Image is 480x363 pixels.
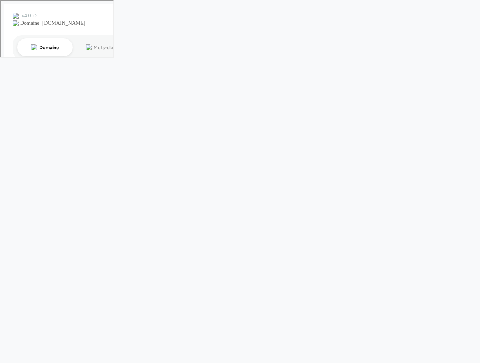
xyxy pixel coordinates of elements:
div: Mots-clés [93,44,115,49]
div: Domaine: [DOMAIN_NAME] [19,20,85,26]
div: v 4.0.25 [21,12,37,18]
img: website_grey.svg [12,20,18,26]
img: logo_orange.svg [12,12,18,18]
img: tab_keywords_by_traffic_grey.svg [85,44,91,50]
img: tab_domain_overview_orange.svg [30,44,36,50]
div: Domaine [39,44,58,49]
